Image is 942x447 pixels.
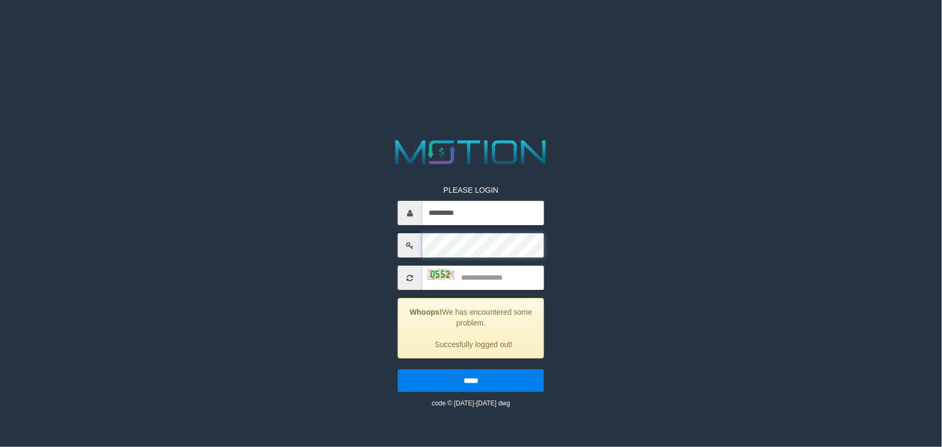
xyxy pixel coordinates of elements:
strong: Whoops! [410,308,442,316]
div: We has encountered some problem. [398,298,544,358]
img: captcha [428,269,455,280]
img: MOTION_logo.png [389,136,553,168]
p: PLEASE LOGIN [398,185,544,195]
small: code © [DATE]-[DATE] dwg [432,399,510,407]
li: Succesfully logged out! [412,339,536,350]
